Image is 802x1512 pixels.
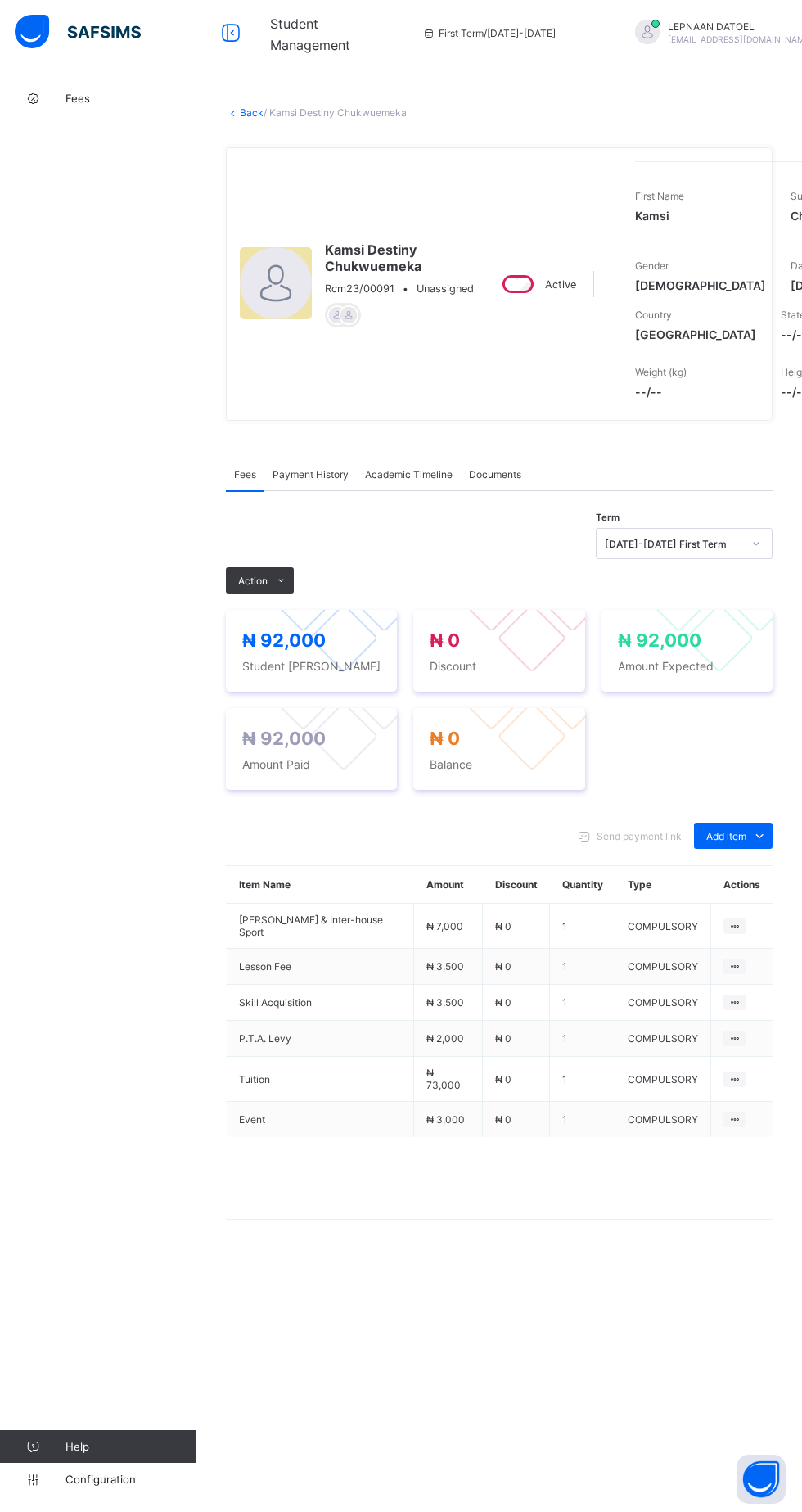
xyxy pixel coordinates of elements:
span: Lesson Fee [239,960,401,973]
span: ₦ 0 [495,1113,511,1126]
td: COMPULSORY [615,904,711,949]
span: [DEMOGRAPHIC_DATA] [635,278,766,292]
span: ₦ 0 [495,960,511,973]
span: Weight (kg) [635,366,687,378]
span: ₦ 0 [495,920,511,932]
td: 1 [550,985,615,1021]
span: First Name [635,190,684,202]
td: COMPULSORY [615,1021,711,1057]
td: COMPULSORY [615,985,711,1021]
span: ₦ 7,000 [426,920,463,932]
span: Action [238,575,268,587]
span: Documents [469,468,521,481]
span: [GEOGRAPHIC_DATA] [635,327,756,341]
th: Amount [414,866,483,904]
span: Fees [65,92,196,105]
span: Student Management [270,16,350,53]
span: Help [65,1440,196,1453]
span: ₦ 73,000 [426,1067,461,1091]
th: Quantity [550,866,615,904]
th: Item Name [227,866,414,904]
span: Fees [234,468,256,481]
span: Payment History [273,468,349,481]
span: Send payment link [597,830,682,842]
img: safsims [15,15,141,49]
td: COMPULSORY [615,1102,711,1138]
span: Amount Paid [242,757,381,771]
span: Configuration [65,1473,196,1486]
span: --/-- [635,385,756,399]
span: ₦ 3,000 [426,1113,465,1126]
span: Active [545,278,576,291]
span: Add item [706,830,746,842]
span: ₦ 0 [495,1073,511,1085]
span: Unassigned [417,282,474,295]
div: • [325,282,474,295]
span: ₦ 3,500 [426,996,464,1009]
span: Tuition [239,1073,401,1085]
span: / Kamsi Destiny Chukwuemeka [264,106,407,119]
span: ₦ 0 [430,630,460,651]
span: [PERSON_NAME] & Inter-house Sport [239,914,401,938]
span: Term [596,512,620,523]
th: Actions [711,866,773,904]
button: Open asap [737,1455,786,1504]
a: Back [240,106,264,119]
td: COMPULSORY [615,1057,711,1102]
span: ₦ 0 [495,996,511,1009]
span: Gender [635,260,669,272]
div: [DATE]-[DATE] First Term [605,538,742,550]
span: ₦ 92,000 [618,630,701,651]
span: Kamsi Destiny Chukwuemeka [325,241,474,274]
td: 1 [550,1102,615,1138]
span: session/term information [422,27,556,39]
span: ₦ 0 [495,1032,511,1045]
span: Skill Acquisition [239,996,401,1009]
span: Discount [430,659,568,673]
span: Academic Timeline [365,468,453,481]
span: ₦ 2,000 [426,1032,464,1045]
span: Balance [430,757,568,771]
span: ₦ 0 [430,728,460,749]
td: COMPULSORY [615,949,711,985]
td: 1 [550,949,615,985]
td: 1 [550,904,615,949]
span: Rcm23/00091 [325,282,394,295]
span: Event [239,1113,401,1126]
th: Type [615,866,711,904]
span: ₦ 3,500 [426,960,464,973]
span: Country [635,309,672,321]
span: ₦ 92,000 [242,728,326,749]
td: 1 [550,1021,615,1057]
td: 1 [550,1057,615,1102]
span: P.T.A. Levy [239,1032,401,1045]
span: Kamsi [635,209,766,223]
span: ₦ 92,000 [242,630,326,651]
span: Student [PERSON_NAME] [242,659,381,673]
th: Discount [483,866,550,904]
span: Amount Expected [618,659,756,673]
